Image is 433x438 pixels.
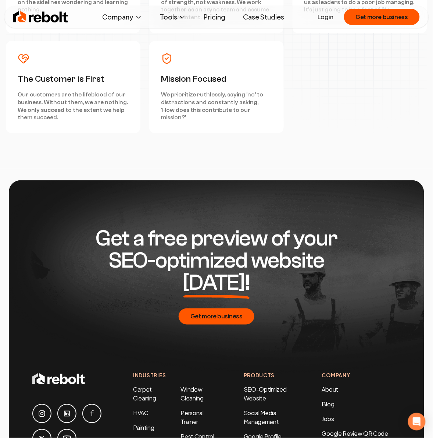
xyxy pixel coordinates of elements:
img: Footer construction [9,180,424,378]
a: Login [318,13,334,21]
button: Get more business [179,308,254,325]
img: Mission Focused [161,53,173,64]
a: Carpet Cleaning [133,386,156,402]
h3: The Customer is First [18,73,129,85]
a: Jobs [322,415,334,423]
h4: Industries [133,372,214,379]
h2: Get a free preview of your SEO-optimized website [75,227,358,294]
h4: Company [322,372,401,379]
a: HVAC [133,409,148,417]
h3: Mission Focused [161,73,272,85]
a: Personal Trainer [180,409,203,426]
h4: Products [244,372,293,379]
a: Window Cleaning [180,386,203,402]
button: Tools [154,10,192,24]
a: Painting [133,424,154,432]
a: Blog [322,400,334,408]
button: Get more business [344,9,420,25]
img: Rebolt Logo [13,10,68,24]
a: About [322,386,338,393]
a: Pricing [198,10,231,24]
a: Case Studies [237,10,290,24]
p: We prioritize ruthlessly, saying 'no' to distractions and constantly asking, 'How does this contr... [161,91,272,121]
a: SEO-Optimized Website [244,386,287,402]
button: Company [96,10,148,24]
span: [DATE]! [183,272,250,294]
p: Our customers are the lifeblood of our business. Without them, we are nothing. We only succeed to... [18,91,129,121]
div: Open Intercom Messenger [408,413,426,431]
a: Social Media Management [244,409,279,426]
img: The Customer is First [18,53,29,64]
